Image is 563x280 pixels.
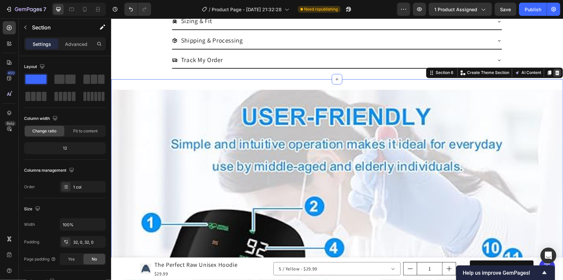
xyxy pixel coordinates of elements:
div: 12 [25,144,105,153]
button: Save [495,3,516,16]
span: Help us improve GemPages! [463,270,541,276]
span: Track My Order [70,37,111,45]
p: Section [32,23,86,31]
span: Fit to content [73,128,98,134]
div: 450 [6,70,16,76]
div: Columns management [24,166,76,175]
div: Width [24,222,35,227]
div: Padding [24,239,39,245]
span: Save [500,7,511,12]
span: Yes [68,256,75,262]
div: 32, 0, 32, 0 [73,239,104,245]
div: Undo/Redo [124,3,151,16]
span: / [209,6,211,13]
span: Change ratio [33,128,57,134]
div: Section 6 [323,52,344,57]
div: Size [24,205,42,214]
div: Open Intercom Messenger [541,248,556,263]
div: Column width [24,114,59,123]
span: Need republishing [304,6,338,12]
button: Publish [519,3,547,16]
p: Create Theme Section [356,52,398,57]
button: 1 product assigned [429,3,492,16]
input: Auto [60,219,106,230]
span: 1 product assigned [434,6,477,13]
button: Show survey - Help us improve GemPages! [463,269,548,277]
div: Publish [525,6,541,13]
span: Shipping & Processing [70,18,132,26]
iframe: Design area [111,18,563,280]
p: 7 [43,5,46,13]
p: Advanced [65,41,87,48]
span: Product Page - [DATE] 21:32:28 [212,6,282,13]
span: No [92,256,97,262]
button: 7 [3,3,49,16]
div: Layout [24,62,46,71]
div: Order [24,184,35,190]
div: Beta [5,121,16,126]
div: Page padding [24,256,56,262]
div: 1 col [73,184,104,190]
p: Settings [33,41,51,48]
button: AI Content [402,51,431,58]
